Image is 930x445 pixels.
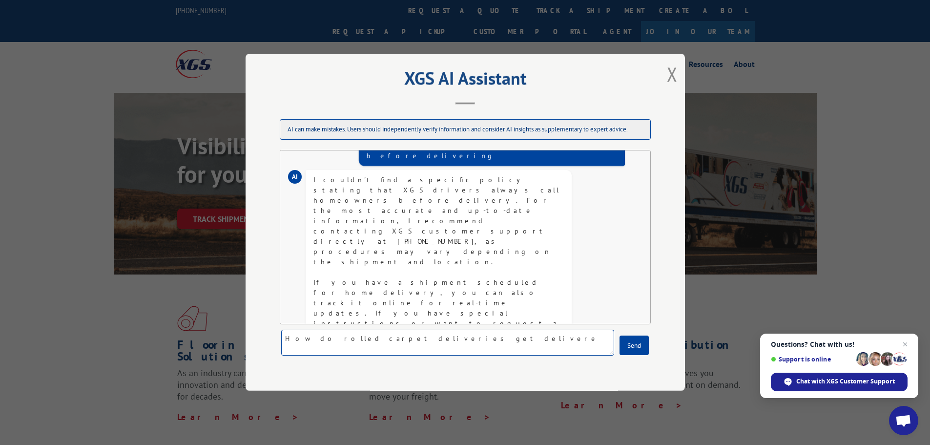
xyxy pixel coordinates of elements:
span: Close chat [899,339,911,350]
div: Do the deliverers call the homeowner before delivering [367,141,617,161]
div: I couldn't find a specific policy stating that XGS drivers always call homeowners before delivery... [313,175,564,360]
div: AI can make mistakes. Users should independently verify information and consider AI insights as s... [280,120,651,140]
textarea: How do rolled carpet deliveries get delivere [281,330,614,356]
span: Chat with XGS Customer Support [796,377,895,386]
span: Support is online [771,356,853,363]
button: Close modal [667,61,678,87]
h2: XGS AI Assistant [270,71,661,90]
button: Send [620,336,649,356]
div: Open chat [889,406,918,435]
div: AI [288,170,302,184]
span: Questions? Chat with us! [771,340,908,348]
div: Chat with XGS Customer Support [771,373,908,391]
